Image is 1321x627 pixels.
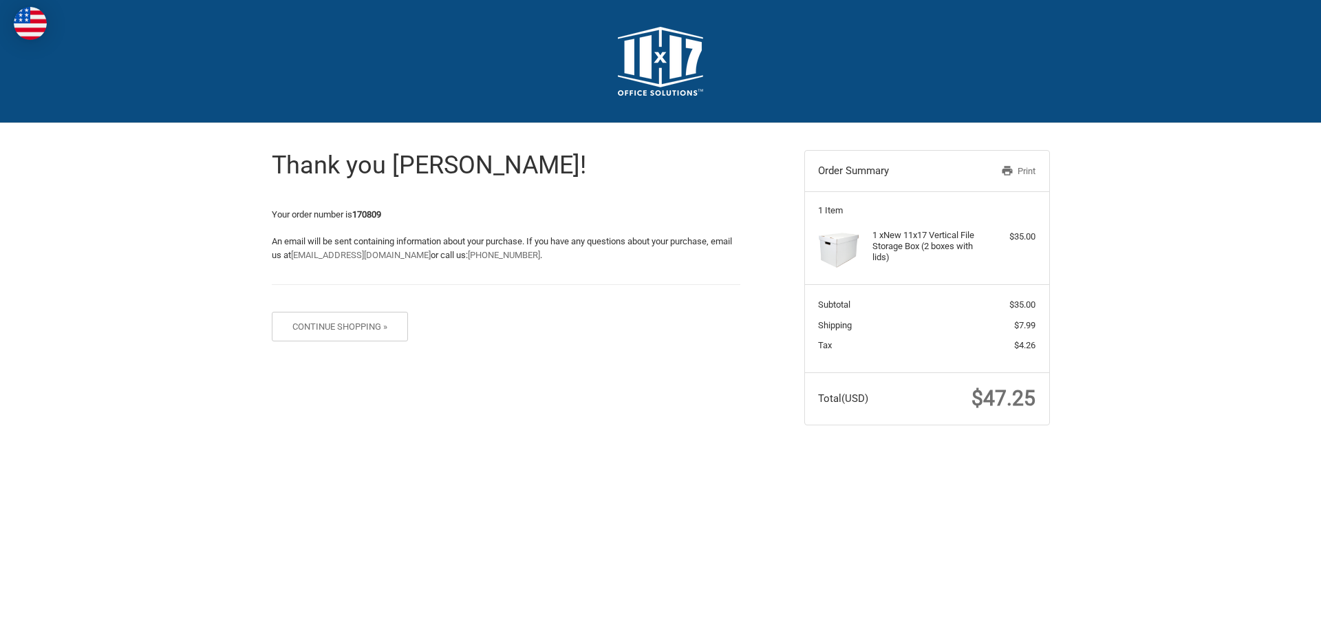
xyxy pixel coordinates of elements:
[1014,320,1035,330] span: $7.99
[818,164,965,178] h3: Order Summary
[872,230,978,264] h4: 1 x New 11x17 Vertical File Storage Box (2 boxes with lids)
[818,392,868,405] span: Total (USD)
[1014,340,1035,350] span: $4.26
[818,320,852,330] span: Shipping
[468,250,540,260] a: [PHONE_NUMBER]
[818,205,1035,216] h3: 1 Item
[272,312,409,341] button: Continue Shopping »
[971,386,1035,410] span: $47.25
[965,164,1035,178] a: Print
[1207,590,1321,627] iframe: Google Customer Reviews
[818,299,850,310] span: Subtotal
[272,209,381,220] span: Your order number is
[1009,299,1035,310] span: $35.00
[291,250,431,260] a: [EMAIL_ADDRESS][DOMAIN_NAME]
[272,236,732,260] span: An email will be sent containing information about your purchase. If you have any questions about...
[272,150,740,181] h1: Thank you [PERSON_NAME]!
[352,209,381,220] strong: 170809
[618,27,703,96] img: 11x17.com
[818,340,832,350] span: Tax
[14,7,47,40] img: duty and tax information for United States
[981,230,1035,244] div: $35.00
